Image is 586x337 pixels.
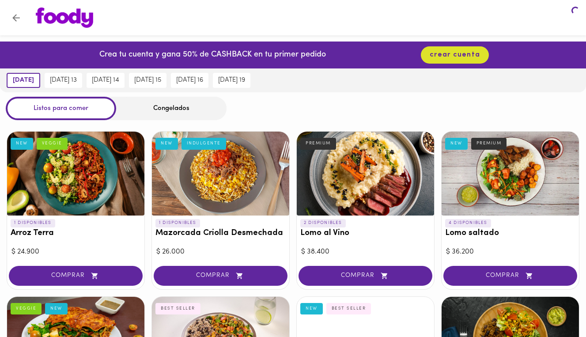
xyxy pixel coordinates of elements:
[300,138,336,149] div: PREMIUM
[454,272,566,280] span: COMPRAR
[299,266,432,286] button: COMPRAR
[165,272,276,280] span: COMPRAR
[213,73,250,88] button: [DATE] 19
[6,97,116,120] div: Listos para comer
[176,76,203,84] span: [DATE] 16
[134,76,161,84] span: [DATE] 15
[116,97,227,120] div: Congelados
[300,219,346,227] p: 2 DISPONIBLES
[300,303,323,314] div: NEW
[36,8,93,28] img: logo.png
[442,132,579,216] div: Lomo saltado
[443,266,577,286] button: COMPRAR
[445,138,468,149] div: NEW
[7,132,144,216] div: Arroz Terra
[152,132,289,216] div: Mazorcada Criolla Desmechada
[129,73,166,88] button: [DATE] 15
[9,266,143,286] button: COMPRAR
[155,219,200,227] p: 1 DISPONIBLES
[155,229,286,238] h3: Mazorcada Criolla Desmechada
[297,132,434,216] div: Lomo al Vino
[445,219,491,227] p: 4 DISPONIBLES
[11,219,55,227] p: 1 DISPONIBLES
[99,49,326,61] p: Crea tu cuenta y gana 50% de CASHBACK en tu primer pedido
[446,247,575,257] div: $ 36.200
[5,7,27,29] button: Volver
[430,51,480,59] span: crear cuenta
[445,229,575,238] h3: Lomo saltado
[11,247,140,257] div: $ 24.900
[45,303,68,314] div: NEW
[87,73,125,88] button: [DATE] 14
[218,76,245,84] span: [DATE] 19
[37,138,68,149] div: VEGGIE
[155,303,200,314] div: BEST SELLER
[326,303,371,314] div: BEST SELLER
[11,229,141,238] h3: Arroz Terra
[171,73,208,88] button: [DATE] 16
[310,272,421,280] span: COMPRAR
[45,73,82,88] button: [DATE] 13
[13,76,34,84] span: [DATE]
[50,76,77,84] span: [DATE] 13
[7,73,40,88] button: [DATE]
[92,76,119,84] span: [DATE] 14
[301,247,430,257] div: $ 38.400
[155,138,178,149] div: NEW
[11,303,42,314] div: VEGGIE
[156,247,285,257] div: $ 26.000
[20,272,132,280] span: COMPRAR
[471,138,507,149] div: PREMIUM
[181,138,226,149] div: INDULGENTE
[421,46,489,64] button: crear cuenta
[300,229,431,238] h3: Lomo al Vino
[11,138,33,149] div: NEW
[154,266,287,286] button: COMPRAR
